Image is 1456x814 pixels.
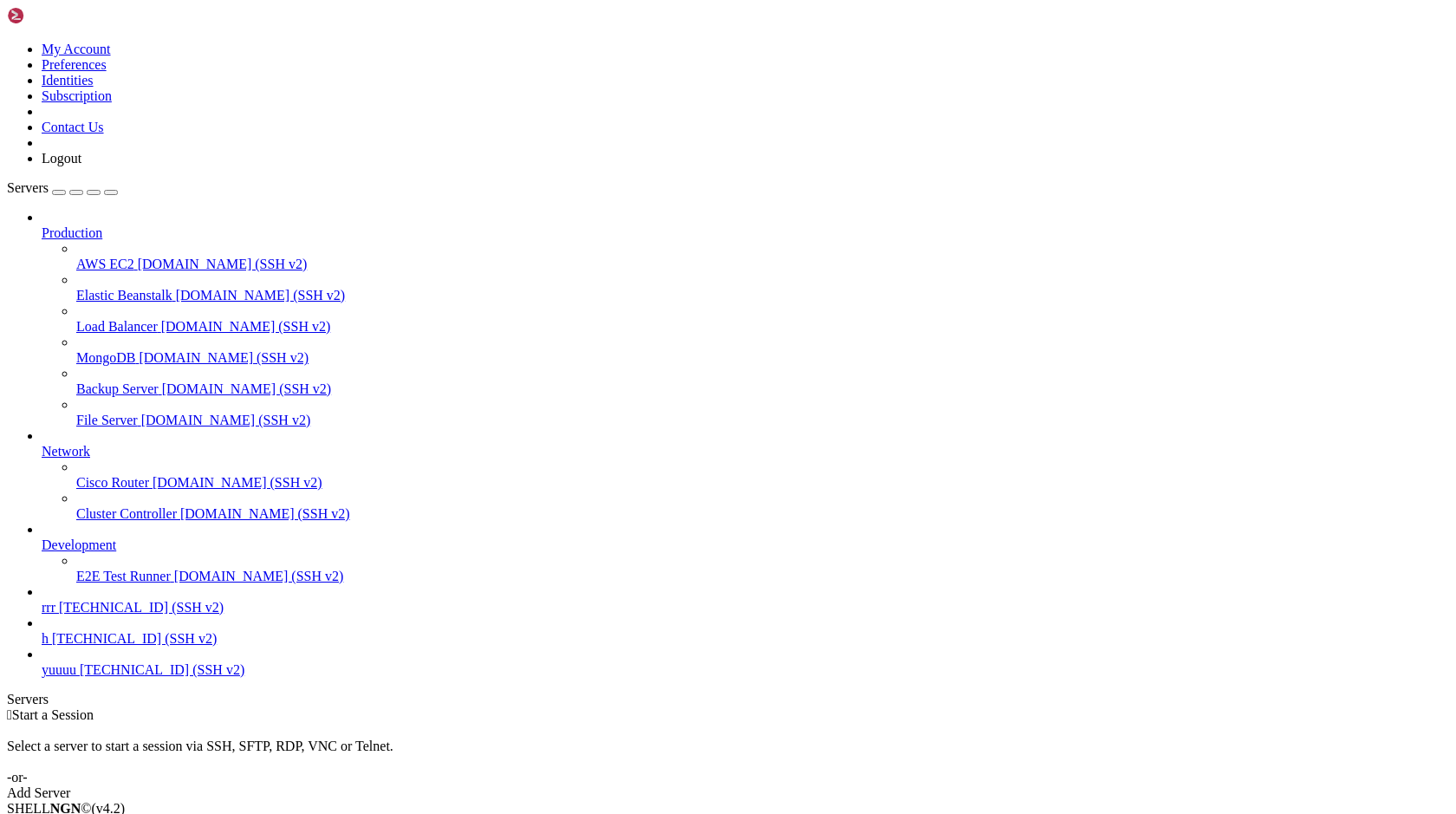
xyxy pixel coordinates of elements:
a: Contact Us [42,120,104,134]
a: E2E Test Runner [DOMAIN_NAME] (SSH v2) [76,569,1449,584]
span: h [42,631,49,646]
span: Start a Session [12,707,94,722]
span: Backup Server [76,381,159,396]
span: Load Balancer [76,319,158,334]
span: [DOMAIN_NAME] (SSH v2) [153,475,322,490]
li: MongoDB [DOMAIN_NAME] (SSH v2) [76,335,1449,366]
span: [DOMAIN_NAME] (SSH v2) [180,506,350,521]
li: h [TECHNICAL_ID] (SSH v2) [42,615,1449,647]
a: Cisco Router [DOMAIN_NAME] (SSH v2) [76,475,1449,491]
span: Cluster Controller [76,506,177,521]
span: [DOMAIN_NAME] (SSH v2) [161,319,331,334]
span: E2E Test Runner [76,569,171,583]
a: Development [42,537,1449,553]
span: [DOMAIN_NAME] (SSH v2) [174,569,344,583]
span: [TECHNICAL_ID] (SSH v2) [80,662,244,677]
a: Backup Server [DOMAIN_NAME] (SSH v2) [76,381,1449,397]
li: Cisco Router [DOMAIN_NAME] (SSH v2) [76,459,1449,491]
span: Elastic Beanstalk [76,288,172,303]
div: Select a server to start a session via SSH, SFTP, RDP, VNC or Telnet. -or- [7,723,1449,785]
a: MongoDB [DOMAIN_NAME] (SSH v2) [76,350,1449,366]
a: Preferences [42,57,107,72]
span:  [7,707,12,722]
li: rrr [TECHNICAL_ID] (SSH v2) [42,584,1449,615]
li: Network [42,428,1449,522]
li: yuuuu [TECHNICAL_ID] (SSH v2) [42,647,1449,678]
li: Development [42,522,1449,584]
a: Load Balancer [DOMAIN_NAME] (SSH v2) [76,319,1449,335]
span: [TECHNICAL_ID] (SSH v2) [59,600,224,615]
a: rrr [TECHNICAL_ID] (SSH v2) [42,600,1449,615]
a: h [TECHNICAL_ID] (SSH v2) [42,631,1449,647]
a: Elastic Beanstalk [DOMAIN_NAME] (SSH v2) [76,288,1449,303]
span: Cisco Router [76,475,149,490]
span: [DOMAIN_NAME] (SSH v2) [162,381,332,396]
a: Subscription [42,88,112,103]
li: E2E Test Runner [DOMAIN_NAME] (SSH v2) [76,553,1449,584]
a: Production [42,225,1449,241]
span: MongoDB [76,350,135,365]
span: [TECHNICAL_ID] (SSH v2) [52,631,217,646]
span: yuuuu [42,662,76,677]
li: AWS EC2 [DOMAIN_NAME] (SSH v2) [76,241,1449,272]
a: Cluster Controller [DOMAIN_NAME] (SSH v2) [76,506,1449,522]
li: Production [42,210,1449,428]
a: Network [42,444,1449,459]
a: My Account [42,42,111,56]
div: Servers [7,692,1449,707]
a: Identities [42,73,94,88]
li: Cluster Controller [DOMAIN_NAME] (SSH v2) [76,491,1449,522]
span: Development [42,537,116,552]
li: Load Balancer [DOMAIN_NAME] (SSH v2) [76,303,1449,335]
span: AWS EC2 [76,257,134,271]
span: Production [42,225,102,240]
span: File Server [76,413,138,427]
div: Add Server [7,785,1449,801]
li: Elastic Beanstalk [DOMAIN_NAME] (SSH v2) [76,272,1449,303]
a: AWS EC2 [DOMAIN_NAME] (SSH v2) [76,257,1449,272]
span: [DOMAIN_NAME] (SSH v2) [139,350,309,365]
li: Backup Server [DOMAIN_NAME] (SSH v2) [76,366,1449,397]
span: Network [42,444,90,459]
a: yuuuu [TECHNICAL_ID] (SSH v2) [42,662,1449,678]
span: [DOMAIN_NAME] (SSH v2) [138,257,308,271]
a: File Server [DOMAIN_NAME] (SSH v2) [76,413,1449,428]
span: [DOMAIN_NAME] (SSH v2) [176,288,346,303]
span: [DOMAIN_NAME] (SSH v2) [141,413,311,427]
a: Logout [42,151,81,166]
span: Servers [7,180,49,195]
img: Shellngn [7,7,107,24]
a: Servers [7,180,118,195]
span: rrr [42,600,55,615]
li: File Server [DOMAIN_NAME] (SSH v2) [76,397,1449,428]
